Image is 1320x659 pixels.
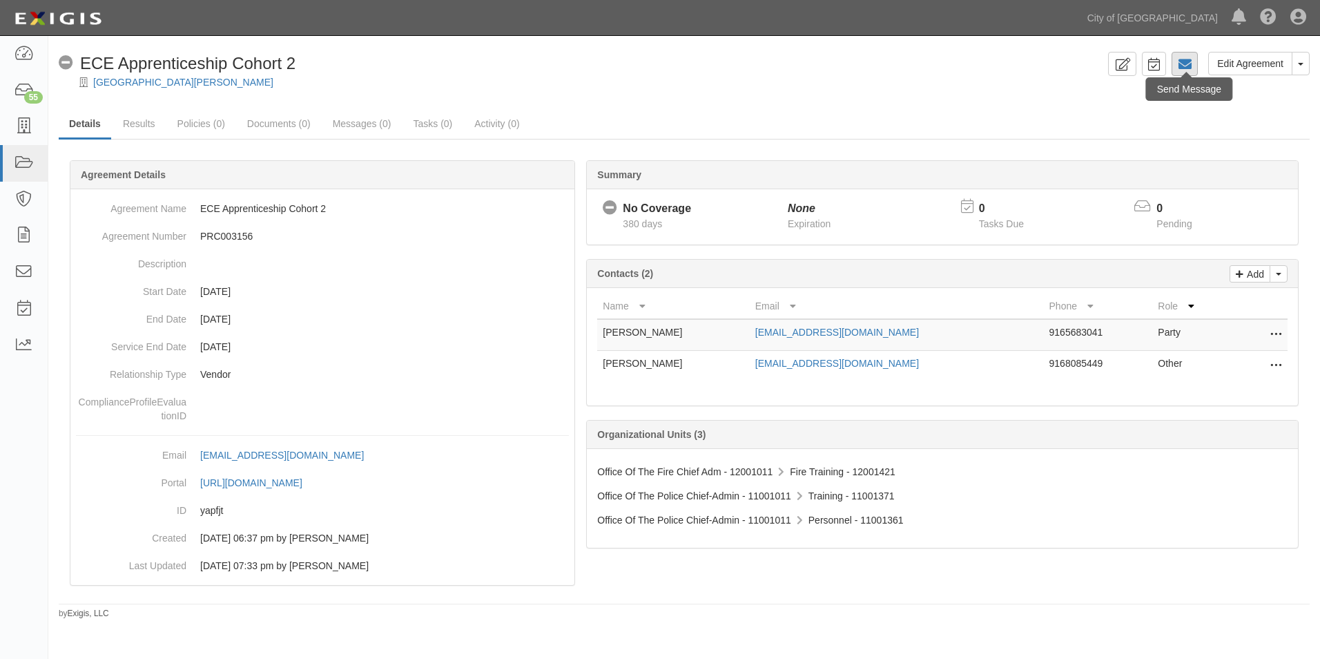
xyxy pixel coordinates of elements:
div: ECE Apprenticeship Cohort 2 [59,52,295,75]
dd: Vendor [76,361,569,388]
small: by [59,608,109,620]
td: 9165683041 [1044,319,1153,351]
div: Send Message [1146,77,1232,101]
img: logo-5460c22ac91f19d4615b14bd174203de0afe785f0fc80cf4dbbc73dc1793850b.png [10,6,106,31]
dt: Service End Date [76,333,186,354]
a: Exigis, LLC [68,609,109,618]
a: Add [1230,265,1270,283]
a: Activity (0) [464,110,530,137]
dd: [DATE] 07:33 pm by [PERSON_NAME] [76,552,569,580]
span: Office Of The Fire Chief Adm - 12001011 [597,466,773,477]
th: Phone [1044,294,1153,319]
span: Training - 11001371 [808,490,895,502]
th: Name [597,294,749,319]
dt: End Date [76,305,186,326]
dd: [DATE] [76,333,569,361]
span: Fire Training - 12001421 [790,466,895,477]
dt: Relationship Type [76,361,186,381]
dt: Email [76,441,186,462]
b: Agreement Details [81,169,166,180]
p: 0 [979,201,1041,217]
i: Help Center - Complianz [1260,10,1277,26]
dd: [DATE] [76,305,569,333]
td: Party [1152,319,1232,351]
a: Policies (0) [167,110,235,137]
a: Edit Agreement [1208,52,1292,75]
b: Contacts (2) [597,268,653,279]
div: 55 [24,91,43,104]
span: Since 09/10/2024 [623,218,662,229]
span: Tasks Due [979,218,1024,229]
dd: [DATE] 06:37 pm by [PERSON_NAME] [76,524,569,552]
span: Pending [1156,218,1192,229]
a: [EMAIL_ADDRESS][DOMAIN_NAME] [755,358,919,369]
p: 0 [1156,201,1209,217]
dt: Portal [76,469,186,490]
dt: Start Date [76,278,186,298]
a: Results [113,110,166,137]
th: Role [1152,294,1232,319]
td: 9168085449 [1044,351,1153,382]
td: Other [1152,351,1232,382]
dd: PRC003156 [76,222,569,250]
dt: Created [76,524,186,545]
i: None [788,202,815,214]
a: [URL][DOMAIN_NAME] [200,477,318,488]
span: Personnel - 11001361 [808,515,904,526]
dt: Last Updated [76,552,186,573]
dt: Description [76,250,186,271]
div: No Coverage [623,201,691,217]
a: [EMAIL_ADDRESS][DOMAIN_NAME] [755,327,919,338]
th: Email [750,294,1044,319]
i: No Coverage [603,201,617,216]
dd: ECE Apprenticeship Cohort 2 [76,195,569,222]
b: Summary [597,169,641,180]
b: Organizational Units (3) [597,429,706,440]
i: No Coverage [59,56,73,70]
a: City of [GEOGRAPHIC_DATA] [1080,4,1225,32]
span: Office Of The Police Chief-Admin - 11001011 [597,515,790,526]
dt: Agreement Number [76,222,186,243]
dd: [DATE] [76,278,569,305]
dd: yapfjt [76,497,569,524]
a: Messages (0) [322,110,402,137]
span: Expiration [788,218,831,229]
div: [EMAIL_ADDRESS][DOMAIN_NAME] [200,448,364,462]
a: [EMAIL_ADDRESS][DOMAIN_NAME] [200,450,379,461]
dt: ComplianceProfileEvaluationID [76,388,186,423]
a: Tasks (0) [402,110,463,137]
a: [GEOGRAPHIC_DATA][PERSON_NAME] [93,77,273,88]
p: Add [1243,266,1264,282]
td: [PERSON_NAME] [597,319,749,351]
span: Office Of The Police Chief-Admin - 11001011 [597,490,790,502]
a: Documents (0) [237,110,321,137]
dt: Agreement Name [76,195,186,216]
span: ECE Apprenticeship Cohort 2 [80,54,295,73]
td: [PERSON_NAME] [597,351,749,382]
dt: ID [76,497,186,517]
a: Details [59,110,111,140]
